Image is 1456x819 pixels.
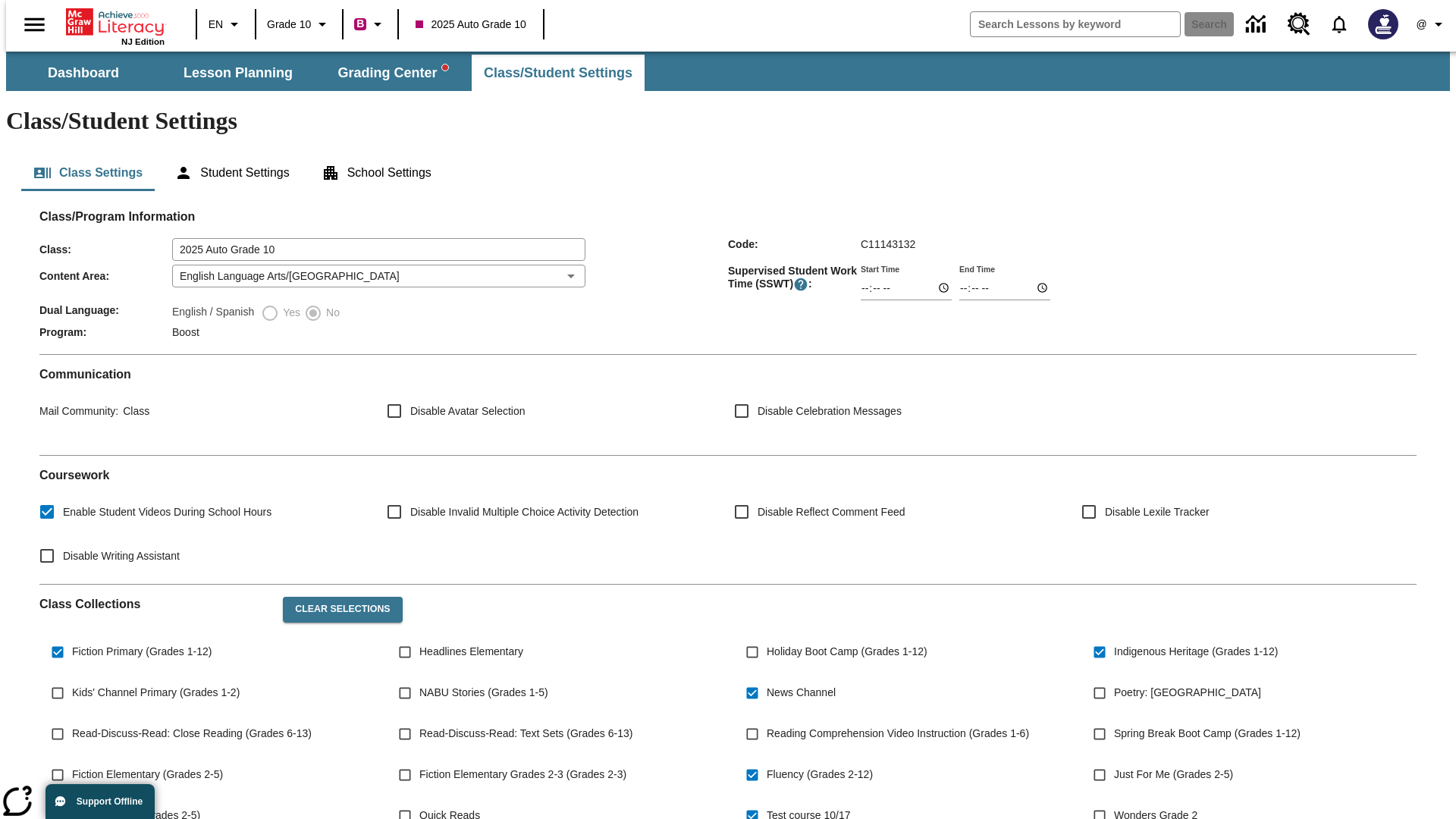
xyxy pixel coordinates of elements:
[261,11,337,38] button: Grade: Grade 10, Select a grade
[758,504,905,520] span: Disable Reflect Comment Feed
[309,155,444,191] button: School Settings
[121,37,165,46] span: NJ Edition
[279,305,300,321] span: Yes
[172,238,585,261] input: Class
[39,597,271,611] h2: Class Collections
[1105,504,1210,520] span: Disable Lexile Tracker
[472,55,645,91] button: Class/Student Settings
[39,243,172,256] span: Class :
[767,767,873,783] span: Fluency (Grades 2-12)
[39,326,172,338] span: Program :
[45,784,155,819] button: Support Offline
[8,55,159,91] button: Dashboard
[959,263,995,275] label: End Time
[162,55,314,91] button: Lesson Planning
[172,326,199,338] span: Boost
[728,238,861,250] span: Code :
[72,726,312,742] span: Read-Discuss-Read: Close Reading (Grades 6-13)
[1368,9,1398,39] img: Avatar
[172,304,254,322] label: English / Spanish
[861,263,899,275] label: Start Time
[1114,767,1233,783] span: Just For Me (Grades 2-5)
[162,155,301,191] button: Student Settings
[12,2,57,47] button: Open side menu
[209,17,223,33] span: EN
[728,265,861,292] span: Supervised Student Work Time (SSWT) :
[283,597,402,623] button: Clear Selections
[1114,726,1301,742] span: Spring Break Boot Camp (Grades 1-12)
[1237,4,1279,45] a: Data Center
[77,796,143,807] span: Support Offline
[971,12,1180,36] input: search field
[39,405,118,417] span: Mail Community :
[767,644,927,660] span: Holiday Boot Camp (Grades 1-12)
[39,224,1417,342] div: Class/Program Information
[1416,17,1426,33] span: @
[419,685,548,701] span: NABU Stories (Grades 1-5)
[72,767,223,783] span: Fiction Elementary (Grades 2-5)
[66,5,165,46] div: Home
[63,548,180,564] span: Disable Writing Assistant
[356,14,364,33] span: B
[1359,5,1407,44] button: Select a new avatar
[6,52,1450,91] div: SubNavbar
[39,367,1417,381] h2: Communication
[72,644,212,660] span: Fiction Primary (Grades 1-12)
[184,64,293,82] span: Lesson Planning
[48,64,119,82] span: Dashboard
[1319,5,1359,44] a: Notifications
[442,64,448,71] svg: writing assistant alert
[419,644,523,660] span: Headlines Elementary
[72,685,240,701] span: Kids' Channel Primary (Grades 1-2)
[63,504,271,520] span: Enable Student Videos During School Hours
[1114,644,1278,660] span: Indigenous Heritage (Grades 1-12)
[6,107,1450,135] h1: Class/Student Settings
[767,685,836,701] span: News Channel
[767,726,1029,742] span: Reading Comprehension Video Instruction (Grades 1-6)
[267,17,311,33] span: Grade 10
[39,209,1417,224] h2: Class/Program Information
[21,155,155,191] button: Class Settings
[861,238,915,250] span: C11143132
[39,270,172,282] span: Content Area :
[322,305,340,321] span: No
[410,403,526,419] span: Disable Avatar Selection
[758,403,902,419] span: Disable Celebration Messages
[484,64,632,82] span: Class/Student Settings
[1114,685,1261,701] span: Poetry: [GEOGRAPHIC_DATA]
[21,155,1435,191] div: Class/Student Settings
[39,468,1417,482] h2: Course work
[419,726,632,742] span: Read-Discuss-Read: Text Sets (Grades 6-13)
[39,468,1417,572] div: Coursework
[172,265,585,287] div: English Language Arts/[GEOGRAPHIC_DATA]
[1279,4,1319,45] a: Resource Center, Will open in new tab
[410,504,639,520] span: Disable Invalid Multiple Choice Activity Detection
[6,55,646,91] div: SubNavbar
[416,17,526,33] span: 2025 Auto Grade 10
[348,11,393,38] button: Boost Class color is violet red. Change class color
[1407,11,1456,38] button: Profile/Settings
[39,304,172,316] span: Dual Language :
[118,405,149,417] span: Class
[66,7,165,37] a: Home
[202,11,250,38] button: Language: EN, Select a language
[39,367,1417,443] div: Communication
[337,64,447,82] span: Grading Center
[793,277,808,292] button: Supervised Student Work Time is the timeframe when students can take LevelSet and when lessons ar...
[317,55,469,91] button: Grading Center
[419,767,626,783] span: Fiction Elementary Grades 2-3 (Grades 2-3)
